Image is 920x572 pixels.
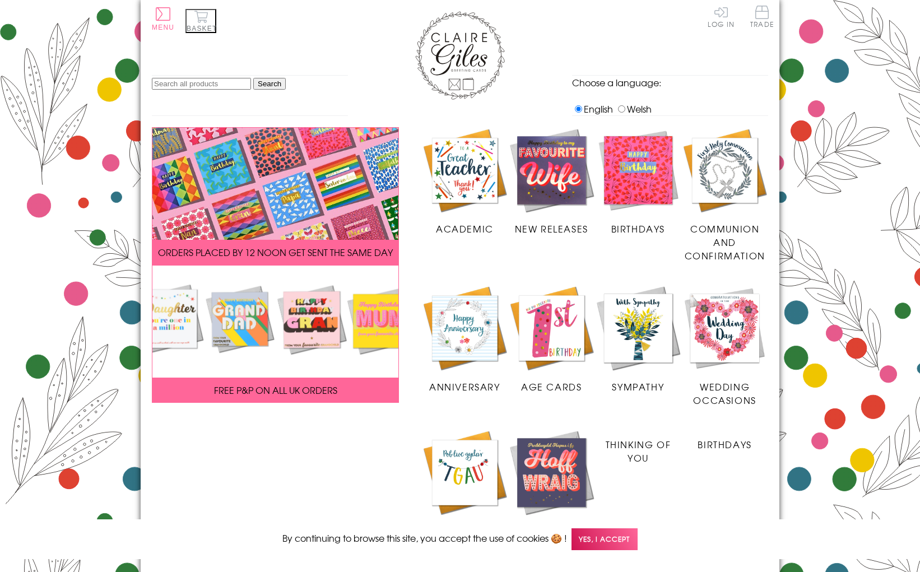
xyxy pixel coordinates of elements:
[595,285,682,393] a: Sympathy
[521,380,582,393] span: Age Cards
[708,6,735,27] a: Log In
[508,127,595,236] a: New Releases
[572,102,613,115] label: English
[698,438,751,451] span: Birthdays
[575,105,582,113] input: English
[618,105,625,113] input: Welsh
[693,380,756,407] span: Wedding Occasions
[152,24,174,31] span: Menu
[571,528,638,550] span: Yes, I accept
[572,76,768,89] p: Choose a language:
[685,222,765,262] span: Communion and Confirmation
[595,429,682,464] a: Thinking of You
[681,285,768,407] a: Wedding Occasions
[158,245,393,259] span: ORDERS PLACED BY 12 NOON GET SENT THE SAME DAY
[681,429,768,451] a: Birthdays
[508,429,595,538] a: New Releases
[415,11,505,100] img: Claire Giles Greetings Cards
[606,438,671,464] span: Thinking of You
[421,127,508,236] a: Academic
[429,380,500,393] span: Anniversary
[595,127,682,236] a: Birthdays
[421,285,508,393] a: Anniversary
[750,6,774,27] span: Trade
[253,78,286,90] input: Search
[421,429,508,538] a: Academic
[612,380,664,393] span: Sympathy
[508,285,595,393] a: Age Cards
[436,222,494,235] span: Academic
[185,9,216,33] button: Basket
[152,7,174,31] button: Menu
[152,78,251,90] input: Search all products
[611,222,665,235] span: Birthdays
[214,383,337,397] span: FREE P&P ON ALL UK ORDERS
[681,127,768,263] a: Communion and Confirmation
[515,222,588,235] span: New Releases
[750,6,774,30] a: Trade
[615,102,652,115] label: Welsh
